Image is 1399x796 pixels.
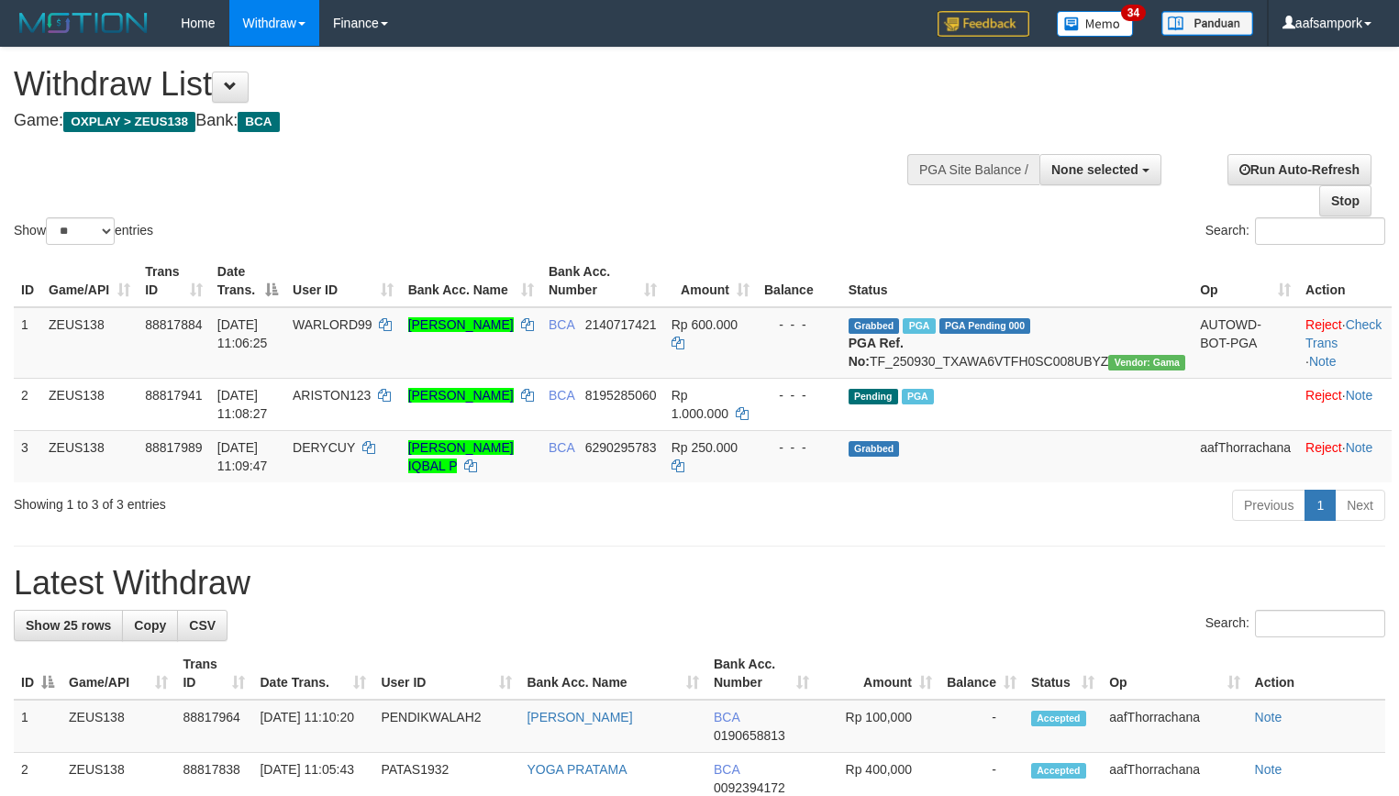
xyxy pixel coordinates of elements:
td: 3 [14,430,41,482]
a: Show 25 rows [14,610,123,641]
span: BCA [714,710,739,724]
a: [PERSON_NAME] IQBAL P [408,440,514,473]
span: Copy 0190658813 to clipboard [714,728,785,743]
h4: Game: Bank: [14,112,915,130]
th: Bank Acc. Name: activate to sort column ascending [519,647,706,700]
div: - - - [764,438,834,457]
span: Grabbed [849,318,900,334]
th: Bank Acc. Number: activate to sort column ascending [541,255,664,307]
span: BCA [714,762,739,777]
td: 1 [14,700,61,753]
a: Note [1346,388,1373,403]
th: ID [14,255,41,307]
span: 88817941 [145,388,202,403]
th: Op: activate to sort column ascending [1102,647,1247,700]
span: CSV [189,618,216,633]
td: [DATE] 11:10:20 [252,700,373,753]
span: Accepted [1031,763,1086,779]
th: Op: activate to sort column ascending [1193,255,1298,307]
h1: Latest Withdraw [14,565,1385,602]
label: Search: [1205,217,1385,245]
td: · · [1298,307,1392,379]
th: ID: activate to sort column descending [14,647,61,700]
th: User ID: activate to sort column ascending [285,255,401,307]
td: PENDIKWALAH2 [373,700,519,753]
span: Rp 600.000 [672,317,738,332]
div: - - - [764,315,834,334]
span: BCA [549,388,574,403]
th: Balance: activate to sort column ascending [939,647,1024,700]
th: Amount: activate to sort column ascending [664,255,757,307]
td: · [1298,378,1392,430]
h1: Withdraw List [14,66,915,103]
span: [DATE] 11:06:25 [217,317,268,350]
td: · [1298,430,1392,482]
td: ZEUS138 [41,430,138,482]
a: CSV [177,610,228,641]
span: Copy 6290295783 to clipboard [585,440,657,455]
td: ZEUS138 [61,700,175,753]
a: Next [1335,490,1385,521]
span: [DATE] 11:09:47 [217,440,268,473]
a: Run Auto-Refresh [1227,154,1371,185]
span: BCA [238,112,279,132]
span: 88817989 [145,440,202,455]
span: Marked by aafsolysreylen [903,318,935,334]
th: Date Trans.: activate to sort column ascending [252,647,373,700]
a: Note [1255,762,1282,777]
th: Status [841,255,1194,307]
a: Note [1255,710,1282,724]
label: Search: [1205,610,1385,637]
span: 34 [1121,5,1146,21]
img: Button%20Memo.svg [1057,11,1134,37]
a: Reject [1305,388,1342,403]
span: Copy 0092394172 to clipboard [714,780,785,795]
th: Bank Acc. Name: activate to sort column ascending [401,255,541,307]
a: 1 [1305,490,1336,521]
span: Copy 2140717421 to clipboard [585,317,657,332]
th: Game/API: activate to sort column ascending [41,255,138,307]
img: panduan.png [1161,11,1253,36]
b: PGA Ref. No: [849,336,904,369]
th: Status: activate to sort column ascending [1024,647,1102,700]
span: Copy 8195285060 to clipboard [585,388,657,403]
span: Vendor URL: https://trx31.1velocity.biz [1108,355,1185,370]
a: Reject [1305,317,1342,332]
span: Copy [134,618,166,633]
a: Reject [1305,440,1342,455]
a: Check Trans [1305,317,1382,350]
th: Balance [757,255,841,307]
a: [PERSON_NAME] [408,388,514,403]
span: PGA Pending [939,318,1031,334]
input: Search: [1255,610,1385,637]
a: [PERSON_NAME] [408,317,514,332]
div: Showing 1 to 3 of 3 entries [14,488,569,514]
select: Showentries [46,217,115,245]
span: BCA [549,440,574,455]
span: Grabbed [849,441,900,457]
a: Note [1309,354,1337,369]
td: AUTOWD-BOT-PGA [1193,307,1298,379]
td: aafThorrachana [1102,700,1247,753]
th: Bank Acc. Number: activate to sort column ascending [706,647,816,700]
a: Stop [1319,185,1371,216]
td: Rp 100,000 [816,700,939,753]
td: ZEUS138 [41,307,138,379]
td: - [939,700,1024,753]
img: MOTION_logo.png [14,9,153,37]
th: Amount: activate to sort column ascending [816,647,939,700]
td: 2 [14,378,41,430]
a: YOGA PRATAMA [527,762,627,777]
span: Accepted [1031,711,1086,726]
input: Search: [1255,217,1385,245]
label: Show entries [14,217,153,245]
a: Previous [1232,490,1305,521]
span: Rp 250.000 [672,440,738,455]
th: Action [1248,647,1385,700]
span: Pending [849,389,898,404]
span: Show 25 rows [26,618,111,633]
span: DERYCUY [293,440,355,455]
button: None selected [1039,154,1161,185]
div: PGA Site Balance / [907,154,1039,185]
td: aafThorrachana [1193,430,1298,482]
